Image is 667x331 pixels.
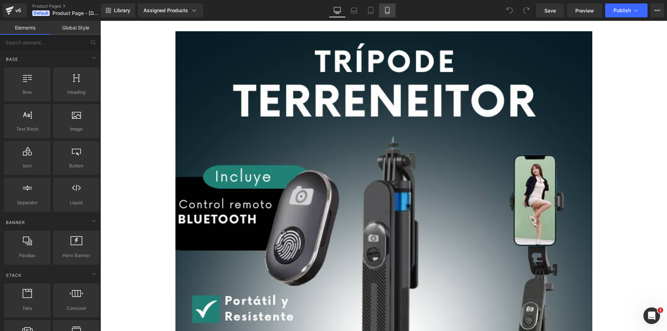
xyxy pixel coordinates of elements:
span: Hero Banner [55,252,97,259]
span: Liquid [55,199,97,206]
span: Text Block [6,125,48,133]
div: v6 [14,6,23,15]
a: Mobile [379,3,396,17]
span: Carousel [55,305,97,312]
span: Stack [5,272,22,279]
a: Laptop [346,3,362,17]
a: Product Pages [32,3,112,9]
a: v6 [3,3,27,17]
iframe: Intercom live chat [643,307,660,324]
button: Publish [605,3,648,17]
span: Publish [614,8,631,13]
button: Undo [503,3,517,17]
a: Desktop [329,3,346,17]
span: Tabs [6,305,48,312]
button: Redo [519,3,533,17]
span: Base [5,56,19,63]
span: 1 [658,307,663,313]
span: Image [55,125,97,133]
span: Separator [6,199,48,206]
span: Save [544,7,556,14]
span: Heading [55,89,97,96]
span: Preview [575,7,594,14]
a: Global Style [50,21,101,35]
a: Preview [567,3,602,17]
span: Row [6,89,48,96]
span: Default [32,10,50,16]
button: More [650,3,664,17]
span: Library [114,7,130,14]
div: Assigned Products [143,7,198,14]
span: Product Page - [DATE] 15:21:57 [52,10,99,16]
span: Banner [5,219,26,226]
span: Button [55,162,97,169]
span: Parallax [6,252,48,259]
a: New Library [101,3,135,17]
span: Icon [6,162,48,169]
a: Tablet [362,3,379,17]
